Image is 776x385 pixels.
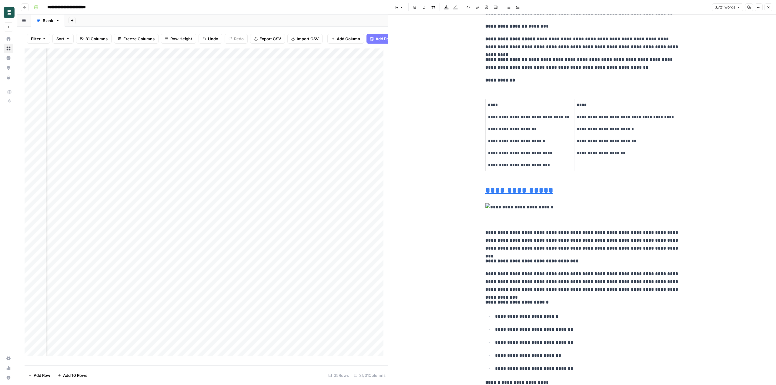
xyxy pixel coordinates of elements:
a: Browse [4,44,13,53]
span: Freeze Columns [123,36,155,42]
a: Blank [31,15,65,27]
a: Usage [4,363,13,373]
button: Add Column [327,34,364,44]
button: Undo [199,34,222,44]
button: Row Height [161,34,196,44]
button: 3,721 words [712,3,743,11]
span: Redo [234,36,244,42]
div: 31/31 Columns [351,370,388,380]
span: Add Column [337,36,360,42]
button: Freeze Columns [114,34,159,44]
a: Insights [4,53,13,63]
button: Redo [225,34,248,44]
span: Add Row [34,372,50,378]
button: Import CSV [287,34,323,44]
span: Import CSV [297,36,319,42]
button: Filter [27,34,50,44]
span: 31 Columns [85,36,108,42]
a: Settings [4,353,13,363]
button: Add 10 Rows [54,370,91,380]
div: Blank [43,18,53,24]
img: Borderless Logo [4,7,15,18]
span: Row Height [170,36,192,42]
button: Sort [52,34,74,44]
a: Your Data [4,73,13,82]
span: Filter [31,36,41,42]
span: Add Power Agent [376,36,409,42]
button: Add Power Agent [366,34,412,44]
button: Export CSV [250,34,285,44]
span: Export CSV [259,36,281,42]
button: Help + Support [4,373,13,383]
a: Opportunities [4,63,13,73]
span: Sort [56,36,64,42]
span: 3,721 words [715,5,735,10]
span: Add 10 Rows [63,372,87,378]
a: Home [4,34,13,44]
button: Workspace: Borderless [4,5,13,20]
div: 35 Rows [326,370,351,380]
span: Undo [208,36,218,42]
button: Add Row [25,370,54,380]
button: 31 Columns [76,34,112,44]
